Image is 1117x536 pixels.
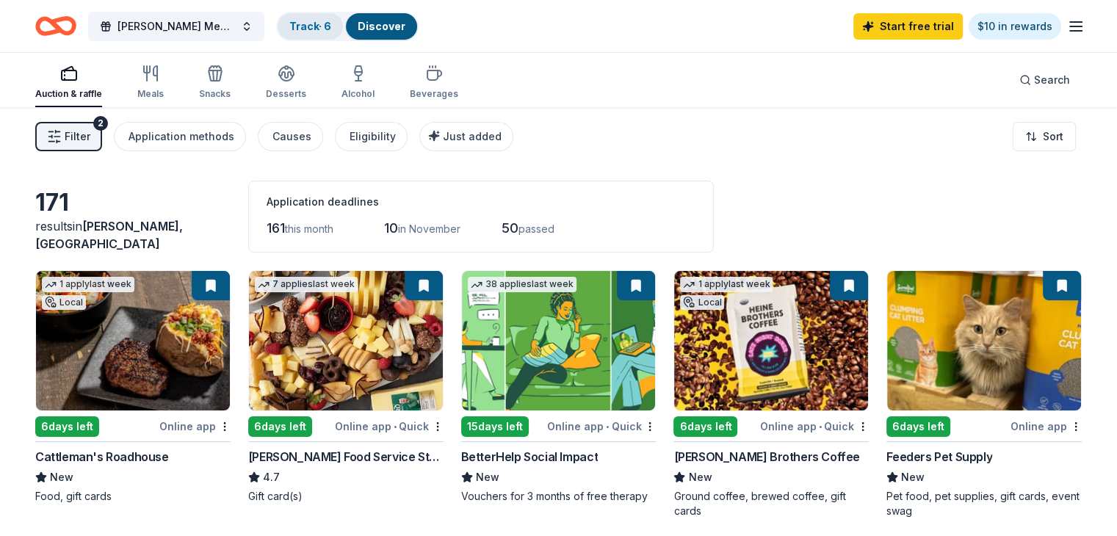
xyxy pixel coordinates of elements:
div: Meals [137,88,164,100]
span: [PERSON_NAME] Memorial Tournament [118,18,235,35]
div: [PERSON_NAME] Brothers Coffee [673,448,859,466]
div: 6 days left [35,416,99,437]
div: Local [42,295,86,310]
button: Meals [137,59,164,107]
div: Auction & raffle [35,88,102,100]
button: Sort [1013,122,1076,151]
span: New [50,468,73,486]
div: 38 applies last week [468,277,576,292]
button: Filter2 [35,122,102,151]
button: Beverages [410,59,458,107]
button: Desserts [266,59,306,107]
a: Discover [358,20,405,32]
div: Application deadlines [267,193,695,211]
span: 4.7 [263,468,280,486]
div: 6 days left [886,416,950,437]
span: 10 [384,220,398,236]
a: Start free trial [853,13,963,40]
div: Beverages [410,88,458,100]
span: in [35,219,183,251]
div: Cattleman's Roadhouse [35,448,169,466]
div: Online app [1011,417,1082,435]
span: Search [1034,71,1070,89]
a: Image for Heine Brothers Coffee1 applylast weekLocal6days leftOnline app•Quick[PERSON_NAME] Broth... [673,270,869,518]
a: Image for Cattleman's Roadhouse1 applylast weekLocal6days leftOnline appCattleman's RoadhouseNewF... [35,270,231,504]
span: Sort [1043,128,1063,145]
span: New [476,468,499,486]
div: results [35,217,231,253]
img: Image for Heine Brothers Coffee [674,271,868,410]
div: Pet food, pet supplies, gift cards, event swag [886,489,1082,518]
span: Just added [443,130,502,142]
button: Track· 6Discover [276,12,419,41]
div: Online app Quick [335,417,444,435]
a: Image for BetterHelp Social Impact38 applieslast week15days leftOnline app•QuickBetterHelp Social... [461,270,657,504]
span: • [606,421,609,432]
div: 171 [35,188,231,217]
button: [PERSON_NAME] Memorial Tournament [88,12,264,41]
div: 7 applies last week [255,277,358,292]
span: [PERSON_NAME], [GEOGRAPHIC_DATA] [35,219,183,251]
div: Local [680,295,724,310]
a: Image for Gordon Food Service Store7 applieslast week6days leftOnline app•Quick[PERSON_NAME] Food... [248,270,444,504]
div: Online app [159,417,231,435]
div: Online app Quick [547,417,656,435]
div: Vouchers for 3 months of free therapy [461,489,657,504]
img: Image for Feeders Pet Supply [887,271,1081,410]
img: Image for Cattleman's Roadhouse [36,271,230,410]
div: Feeders Pet Supply [886,448,992,466]
div: Ground coffee, brewed coffee, gift cards [673,489,869,518]
span: passed [518,222,554,235]
div: Online app Quick [760,417,869,435]
img: Image for BetterHelp Social Impact [462,271,656,410]
div: [PERSON_NAME] Food Service Store [248,448,444,466]
div: BetterHelp Social Impact [461,448,598,466]
span: New [688,468,712,486]
div: Snacks [199,88,231,100]
button: Auction & raffle [35,59,102,107]
span: • [819,421,822,432]
button: Alcohol [341,59,375,107]
div: Eligibility [350,128,396,145]
a: Track· 6 [289,20,331,32]
div: 1 apply last week [42,277,134,292]
a: Home [35,9,76,43]
button: Search [1008,65,1082,95]
div: 1 apply last week [680,277,773,292]
div: 6 days left [248,416,312,437]
div: Alcohol [341,88,375,100]
div: Desserts [266,88,306,100]
div: Causes [272,128,311,145]
span: • [394,421,397,432]
div: 6 days left [673,416,737,437]
span: 161 [267,220,285,236]
div: Gift card(s) [248,489,444,504]
a: Image for Feeders Pet Supply6days leftOnline appFeeders Pet SupplyNewPet food, pet supplies, gift... [886,270,1082,518]
span: 50 [502,220,518,236]
button: Eligibility [335,122,408,151]
div: Food, gift cards [35,489,231,504]
span: this month [285,222,333,235]
button: Just added [419,122,513,151]
span: in November [398,222,460,235]
span: Filter [65,128,90,145]
div: 15 days left [461,416,529,437]
button: Causes [258,122,323,151]
div: Application methods [129,128,234,145]
button: Application methods [114,122,246,151]
button: Snacks [199,59,231,107]
img: Image for Gordon Food Service Store [249,271,443,410]
div: 2 [93,116,108,131]
span: New [901,468,925,486]
a: $10 in rewards [969,13,1061,40]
